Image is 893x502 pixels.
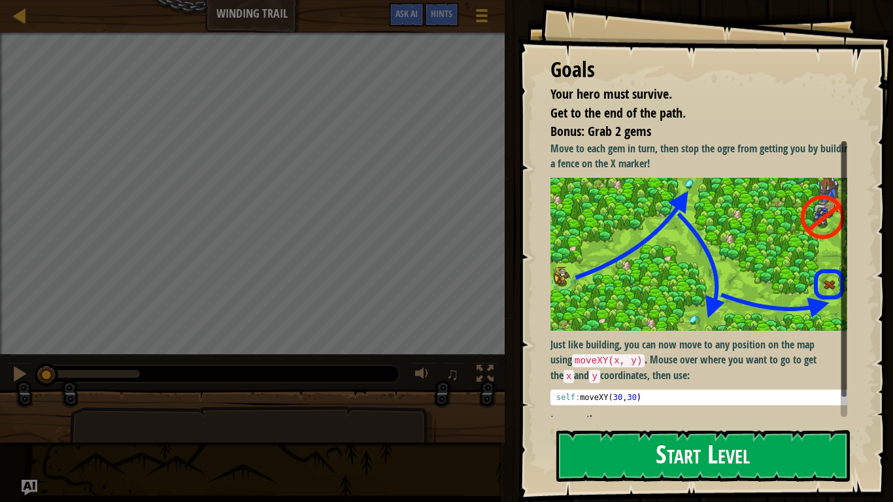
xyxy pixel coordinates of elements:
[550,85,672,103] span: Your hero must survive.
[550,55,847,85] div: Goals
[431,7,452,20] span: Hints
[396,7,418,20] span: Ask AI
[550,178,857,331] img: Winding trail
[465,3,498,33] button: Show game menu
[446,364,459,384] span: ♫
[443,362,465,389] button: ♫
[534,122,844,141] li: Bonus: Grab 2 gems
[534,85,844,104] li: Your hero must survive.
[564,370,575,383] code: x
[550,104,686,122] span: Get to the end of the path.
[589,370,600,383] code: y
[550,337,857,383] p: Just like building, you can now move to any position on the map using . Mouse over where you want...
[411,362,437,389] button: Adjust volume
[534,104,844,123] li: Get to the end of the path.
[472,362,498,389] button: Toggle fullscreen
[572,354,645,367] code: moveXY(x, y)
[22,480,37,495] button: Ask AI
[7,362,33,389] button: Ctrl + P: Pause
[550,141,857,171] p: Move to each gem in turn, then stop the ogre from getting you by building a fence on the X marker!
[550,122,651,140] span: Bonus: Grab 2 gems
[389,3,424,27] button: Ask AI
[556,430,850,482] button: Start Level
[550,412,857,427] p: to move there.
